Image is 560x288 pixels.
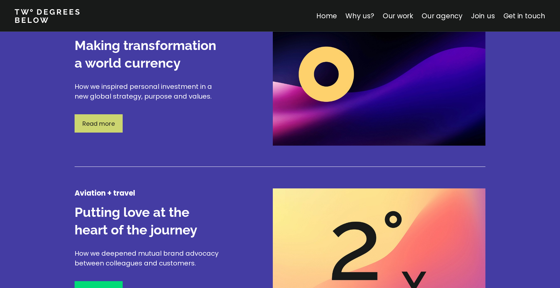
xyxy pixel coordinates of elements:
a: Our work [383,11,413,21]
a: Get in touch [503,11,545,21]
a: Join us [471,11,495,21]
p: How we deepened mutual brand advocacy between colleagues and customers. [75,248,225,268]
a: Global bankingMaking transformation a world currencyHow we inspired personal investment in a new ... [75,22,485,185]
h3: Putting love at the heart of the journey [75,203,225,239]
h3: Making transformation a world currency [75,37,225,72]
a: Home [316,11,337,21]
a: Why us? [345,11,374,21]
h4: Aviation + travel [75,188,225,198]
a: Our agency [422,11,463,21]
p: How we inspired personal investment in a new global strategy, purpose and values. [75,82,225,101]
p: Read more [82,119,115,128]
